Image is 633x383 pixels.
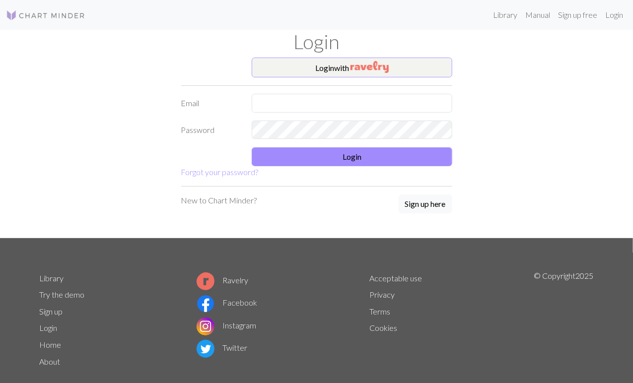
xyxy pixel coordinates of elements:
[181,194,257,206] p: New to Chart Minder?
[369,290,395,299] a: Privacy
[197,295,214,313] img: Facebook logo
[399,194,452,213] button: Sign up here
[351,61,389,73] img: Ravelry
[197,318,214,335] img: Instagram logo
[369,307,390,316] a: Terms
[197,272,214,290] img: Ravelry logo
[40,290,85,299] a: Try the demo
[489,5,521,25] a: Library
[181,167,259,177] a: Forgot your password?
[252,58,452,77] button: Loginwith
[521,5,554,25] a: Manual
[40,323,58,332] a: Login
[252,147,452,166] button: Login
[175,121,246,139] label: Password
[197,275,248,285] a: Ravelry
[197,320,256,330] a: Instagram
[197,343,247,352] a: Twitter
[6,9,85,21] img: Logo
[40,357,61,366] a: About
[197,340,214,358] img: Twitter logo
[40,340,62,349] a: Home
[399,194,452,214] a: Sign up here
[554,5,601,25] a: Sign up free
[197,298,257,307] a: Facebook
[534,270,593,370] p: © Copyright 2025
[369,323,397,332] a: Cookies
[175,94,246,113] label: Email
[601,5,627,25] a: Login
[40,273,64,283] a: Library
[40,307,63,316] a: Sign up
[34,30,600,54] h1: Login
[369,273,422,283] a: Acceptable use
